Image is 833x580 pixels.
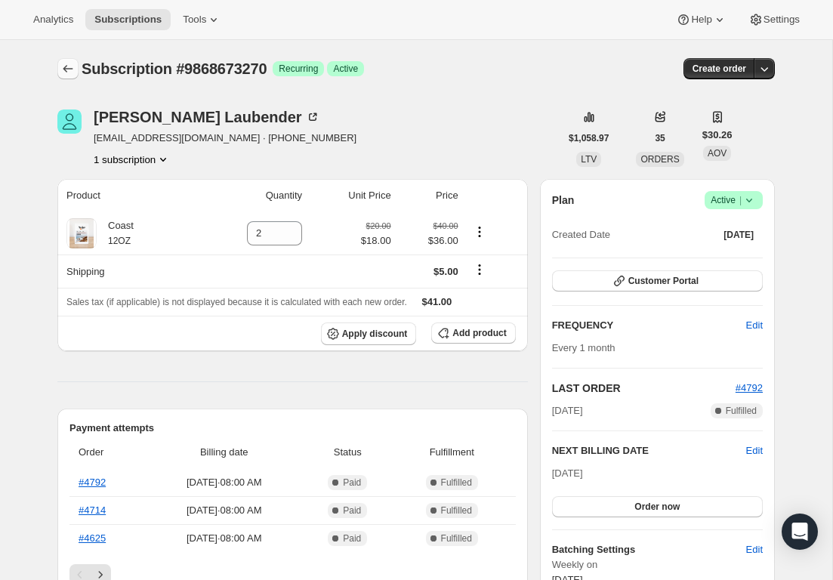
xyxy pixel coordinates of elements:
[683,58,755,79] button: Create order
[183,14,206,26] span: Tools
[552,467,583,479] span: [DATE]
[711,193,757,208] span: Active
[69,436,146,469] th: Order
[764,14,800,26] span: Settings
[79,504,106,516] a: #4714
[307,445,388,460] span: Status
[628,275,699,287] span: Customer Portal
[441,532,472,545] span: Fulfilled
[57,110,82,134] span: William Laubender
[467,261,492,278] button: Shipping actions
[307,179,396,212] th: Unit Price
[552,318,746,333] h2: FREQUENCY
[422,296,452,307] span: $41.00
[581,154,597,165] span: LTV
[343,504,361,517] span: Paid
[634,501,680,513] span: Order now
[150,445,298,460] span: Billing date
[150,475,298,490] span: [DATE] · 08:00 AM
[94,131,356,146] span: [EMAIL_ADDRESS][DOMAIN_NAME] · [PHONE_NUMBER]
[552,193,575,208] h2: Plan
[94,110,320,125] div: [PERSON_NAME] Laubender
[552,381,736,396] h2: LAST ORDER
[79,532,106,544] a: #4625
[343,532,361,545] span: Paid
[736,381,763,396] button: #4792
[691,14,711,26] span: Help
[150,531,298,546] span: [DATE] · 08:00 AM
[552,342,615,353] span: Every 1 month
[342,328,408,340] span: Apply discount
[85,9,171,30] button: Subscriptions
[737,313,772,338] button: Edit
[24,9,82,30] button: Analytics
[79,477,106,488] a: #4792
[702,128,733,143] span: $30.26
[396,179,463,212] th: Price
[746,318,763,333] span: Edit
[66,297,407,307] span: Sales tax (if applicable) is not displayed because it is calculated with each new order.
[57,58,79,79] button: Subscriptions
[433,221,458,230] small: $40.00
[94,152,171,167] button: Product actions
[97,218,134,248] div: Coast
[174,9,230,30] button: Tools
[467,224,492,240] button: Product actions
[552,403,583,418] span: [DATE]
[57,179,196,212] th: Product
[782,514,818,550] div: Open Intercom Messenger
[400,233,458,248] span: $36.00
[552,270,763,292] button: Customer Portal
[667,9,736,30] button: Help
[552,227,610,242] span: Created Date
[279,63,318,75] span: Recurring
[343,477,361,489] span: Paid
[441,504,472,517] span: Fulfilled
[737,538,772,562] button: Edit
[560,128,618,149] button: $1,058.97
[366,221,391,230] small: $20.00
[736,382,763,393] a: #4792
[397,445,507,460] span: Fulfillment
[746,542,763,557] span: Edit
[655,132,665,144] span: 35
[693,63,746,75] span: Create order
[57,255,196,288] th: Shipping
[431,322,515,344] button: Add product
[723,229,754,241] span: [DATE]
[82,60,267,77] span: Subscription #9868673270
[150,503,298,518] span: [DATE] · 08:00 AM
[646,128,674,149] button: 35
[94,14,162,26] span: Subscriptions
[714,224,763,245] button: [DATE]
[433,266,458,277] span: $5.00
[552,496,763,517] button: Order now
[640,154,679,165] span: ORDERS
[552,557,763,572] span: Weekly on
[739,9,809,30] button: Settings
[333,63,358,75] span: Active
[708,148,727,159] span: AOV
[441,477,472,489] span: Fulfilled
[726,405,757,417] span: Fulfilled
[552,542,746,557] h6: Batching Settings
[552,443,746,458] h2: NEXT BILLING DATE
[69,421,516,436] h2: Payment attempts
[746,443,763,458] button: Edit
[321,322,417,345] button: Apply discount
[739,194,742,206] span: |
[361,233,391,248] span: $18.00
[196,179,307,212] th: Quantity
[33,14,73,26] span: Analytics
[569,132,609,144] span: $1,058.97
[108,236,131,246] small: 12OZ
[452,327,506,339] span: Add product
